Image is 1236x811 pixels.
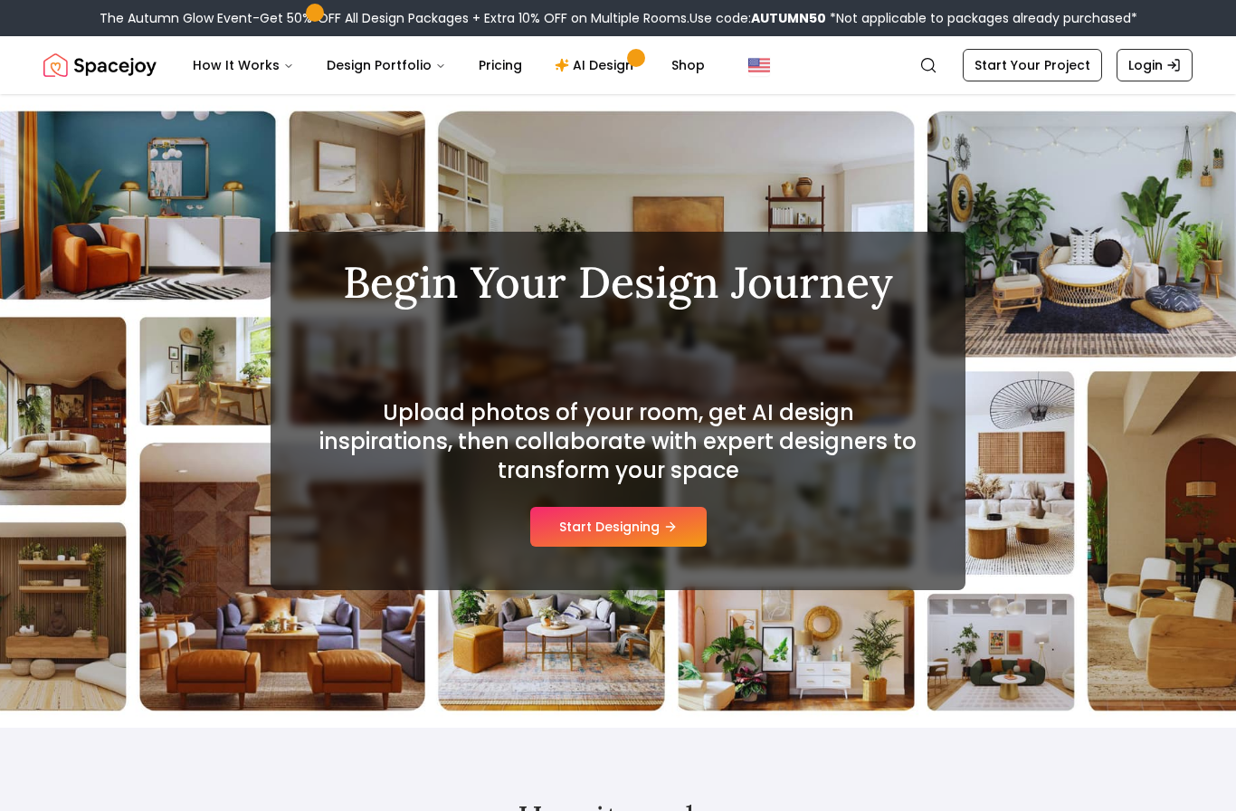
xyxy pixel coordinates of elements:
[314,261,922,304] h1: Begin Your Design Journey
[43,47,157,83] a: Spacejoy
[657,47,719,83] a: Shop
[178,47,719,83] nav: Main
[43,36,1193,94] nav: Global
[314,398,922,485] h2: Upload photos of your room, get AI design inspirations, then collaborate with expert designers to...
[43,47,157,83] img: Spacejoy Logo
[312,47,461,83] button: Design Portfolio
[1117,49,1193,81] a: Login
[100,9,1137,27] div: The Autumn Glow Event-Get 50% OFF All Design Packages + Extra 10% OFF on Multiple Rooms.
[540,47,653,83] a: AI Design
[530,507,707,547] button: Start Designing
[748,54,770,76] img: United States
[963,49,1102,81] a: Start Your Project
[464,47,537,83] a: Pricing
[826,9,1137,27] span: *Not applicable to packages already purchased*
[178,47,309,83] button: How It Works
[689,9,826,27] span: Use code:
[751,9,826,27] b: AUTUMN50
